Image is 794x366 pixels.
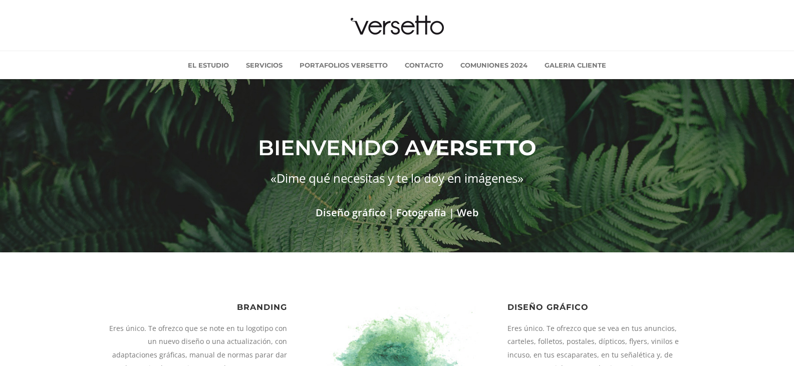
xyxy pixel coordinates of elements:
[107,167,688,189] h3: «Dime qué necesitas y te lo doy en imágenes»
[238,51,290,79] a: Servicios
[453,51,535,79] a: Comuniones 2024
[107,129,688,167] h1: Bienvenido a
[107,204,688,222] h2: Diseño gráfico | Fotografía | Web
[107,302,287,312] h6: Branding
[292,51,395,79] a: Portafolios Versetto
[537,51,614,79] a: Galeria cliente
[347,15,447,35] img: versetto
[180,51,236,79] a: El estudio
[420,135,536,161] strong: Versetto
[397,51,451,79] a: Contacto
[507,302,688,312] h6: Diseño Gráfico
